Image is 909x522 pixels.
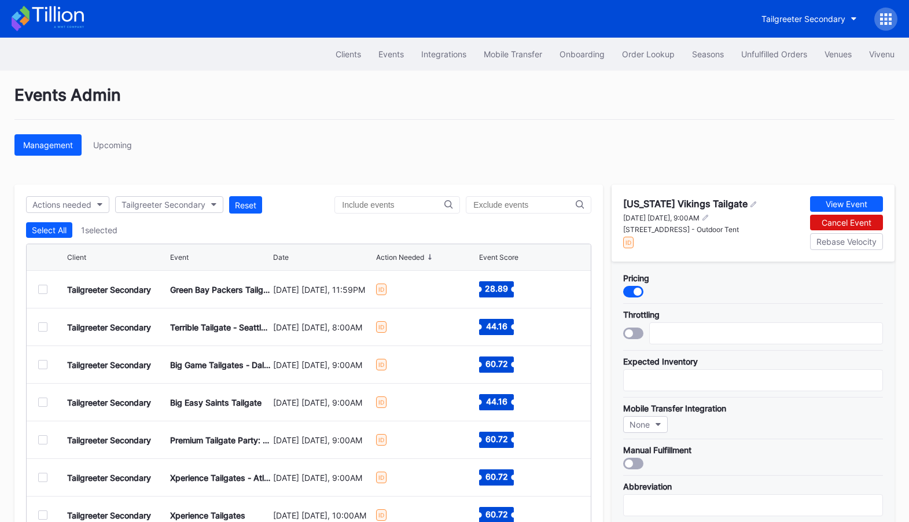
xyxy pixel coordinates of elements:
[551,43,613,65] button: Onboarding
[342,200,444,209] input: Include events
[170,435,270,445] div: Premium Tailgate Party: [US_STATE] Titans vs. Los Angeles Rams
[273,398,373,407] div: [DATE] [DATE], 9:00AM
[170,398,262,407] div: Big Easy Saints Tailgate
[810,215,883,230] button: Cancel Event
[32,225,67,235] div: Select All
[67,360,151,370] div: Tailgreeter Secondary
[623,198,748,209] div: [US_STATE] Vikings Tailgate
[67,510,151,520] div: Tailgreeter Secondary
[376,359,387,370] div: ID
[486,396,507,406] text: 44.16
[822,218,871,227] div: Cancel Event
[273,322,373,332] div: [DATE] [DATE], 8:00AM
[869,49,895,59] div: Vivenu
[122,200,205,209] div: Tailgreeter Secondary
[32,200,91,209] div: Actions needed
[170,473,270,483] div: Xperience Tailgates - Atlanta Falcons at [US_STATE] Vikings
[810,233,883,250] button: Rebase Velocity
[623,416,668,433] button: None
[816,43,860,65] button: Venues
[623,237,634,248] div: ID
[26,196,109,213] button: Actions needed
[376,321,387,333] div: ID
[14,85,895,120] div: Events Admin
[23,140,73,150] div: Management
[84,134,141,156] button: Upcoming
[170,253,189,262] div: Event
[473,200,575,209] input: Exclude events
[170,360,270,370] div: Big Game Tailgates - Dallas Cowboys Vs [US_STATE] Giants Tailgate
[67,322,151,332] div: Tailgreeter Secondary
[484,49,542,59] div: Mobile Transfer
[376,472,387,483] div: ID
[816,237,877,247] div: Rebase Velocity
[630,420,650,429] div: None
[376,509,387,521] div: ID
[421,49,466,59] div: Integrations
[613,43,683,65] button: Order Lookup
[115,196,223,213] button: Tailgreeter Secondary
[229,196,262,214] button: Reset
[479,253,518,262] div: Event Score
[692,49,724,59] div: Seasons
[376,284,387,295] div: ID
[67,473,151,483] div: Tailgreeter Secondary
[733,43,816,65] button: Unfulfilled Orders
[370,43,413,65] button: Events
[14,134,82,156] button: Management
[273,435,373,445] div: [DATE] [DATE], 9:00AM
[378,49,404,59] div: Events
[273,510,373,520] div: [DATE] [DATE], 10:00AM
[273,285,373,295] div: [DATE] [DATE], 11:59PM
[623,481,883,491] div: Abbreviation
[67,285,151,295] div: Tailgreeter Secondary
[623,310,883,319] div: Throttling
[623,445,883,455] div: Manual Fulfillment
[623,273,883,283] div: Pricing
[623,356,883,366] div: Expected Inventory
[825,49,852,59] div: Venues
[485,284,508,293] text: 28.89
[67,398,151,407] div: Tailgreeter Secondary
[170,285,270,295] div: Green Bay Packers Tailgate ([US_STATE] Commanders at Green Bay Packers)
[273,473,373,483] div: [DATE] [DATE], 9:00AM
[336,49,361,59] div: Clients
[475,43,551,65] button: Mobile Transfer
[753,8,866,30] button: Tailgreeter Secondary
[273,253,289,262] div: Date
[376,253,424,262] div: Action Needed
[622,49,675,59] div: Order Lookup
[485,359,508,369] text: 60.72
[485,509,508,519] text: 60.72
[485,472,508,481] text: 60.72
[93,140,132,150] div: Upcoming
[170,510,245,520] div: Xperience Tailgates
[273,360,373,370] div: [DATE] [DATE], 9:00AM
[67,435,151,445] div: Tailgreeter Secondary
[623,214,700,222] div: [DATE] [DATE], 9:00AM
[376,396,387,408] div: ID
[327,43,370,65] button: Clients
[623,225,757,234] div: [STREET_ADDRESS] - Outdoor Tent
[810,196,883,212] button: View Event
[170,322,270,332] div: Terrible Tailgate - Seattle Seahawks at Pittsburgh Steelers
[826,199,867,209] div: View Event
[761,14,845,24] div: Tailgreeter Secondary
[81,225,117,235] div: 1 selected
[860,43,903,65] button: Vivenu
[683,43,733,65] button: Seasons
[741,49,807,59] div: Unfulfilled Orders
[560,49,605,59] div: Onboarding
[413,43,475,65] button: Integrations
